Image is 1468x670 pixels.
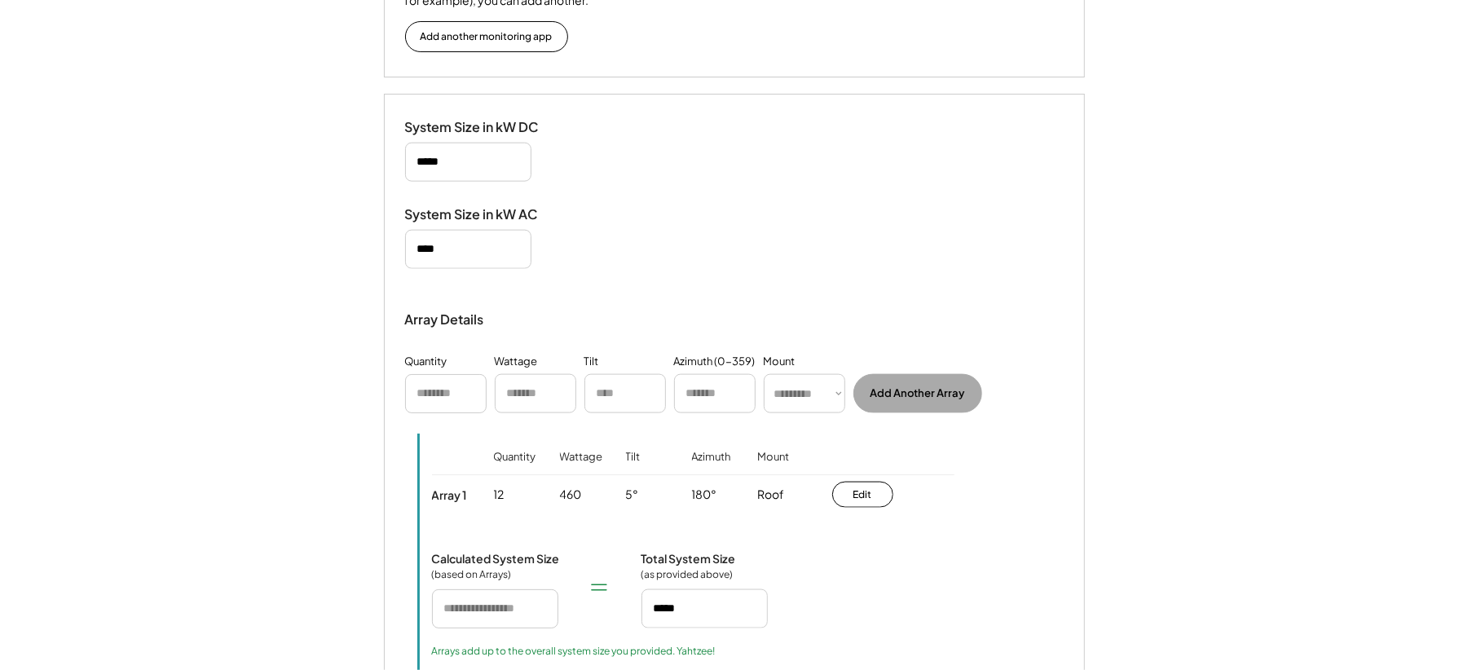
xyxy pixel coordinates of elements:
[432,551,560,566] div: Calculated System Size
[626,450,641,487] div: Tilt
[26,42,39,55] img: website_grey.svg
[641,568,734,581] div: (as provided above)
[44,95,57,108] img: tab_domain_overview_orange.svg
[42,42,179,55] div: Domain: [DOMAIN_NAME]
[560,450,603,487] div: Wattage
[758,450,790,487] div: Mount
[405,354,447,370] div: Quantity
[584,354,599,370] div: Tilt
[758,487,785,503] div: Roof
[432,645,716,658] div: Arrays add up to the overall system size you provided. Yahtzee!
[180,96,275,107] div: Keywords by Traffic
[46,26,80,39] div: v 4.0.25
[432,568,514,581] div: (based on Arrays)
[26,26,39,39] img: logo_orange.svg
[494,450,536,487] div: Quantity
[853,374,982,413] button: Add Another Array
[560,487,582,503] div: 460
[692,450,731,487] div: Azimuth
[405,21,568,52] button: Add another monitoring app
[405,310,487,329] div: Array Details
[832,482,893,508] button: Edit
[405,119,568,136] div: System Size in kW DC
[405,206,568,223] div: System Size in kW AC
[641,551,736,566] div: Total System Size
[674,354,756,370] div: Azimuth (0-359)
[494,487,505,503] div: 12
[692,487,717,503] div: 180°
[764,354,796,370] div: Mount
[626,487,639,503] div: 5°
[432,487,467,502] div: Array 1
[495,354,538,370] div: Wattage
[62,96,146,107] div: Domain Overview
[162,95,175,108] img: tab_keywords_by_traffic_grey.svg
